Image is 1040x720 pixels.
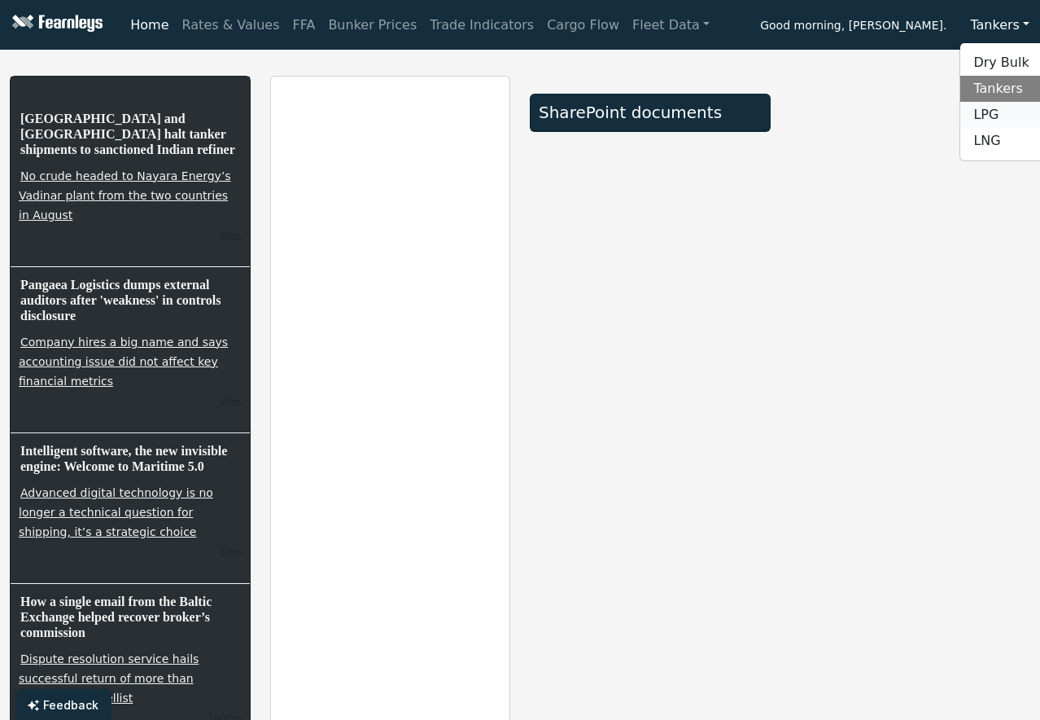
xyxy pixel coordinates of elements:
[176,9,286,42] a: Rates & Values
[760,13,946,41] span: Good morning, [PERSON_NAME].
[19,651,199,706] a: Dispute resolution service hails successful return of more than $50,000 to panellist
[8,15,103,35] img: Fearnleys Logo
[220,229,241,242] small: 03/09/2025, 14:56:38
[19,441,242,476] h6: Intelligent software, the new invisible engine: Welcome to Maritime 5.0
[124,9,175,42] a: Home
[959,10,1040,41] button: Tankers
[220,546,241,559] small: 03/09/2025, 14:54:37
[286,9,322,42] a: FFA
[423,9,540,42] a: Trade Indicators
[539,103,762,122] div: SharePoint documents
[19,275,242,326] h6: Pangaea Logistics dumps external auditors after 'weakness' in controls disclosure
[19,334,228,389] a: Company hires a big name and says accounting issue did not affect key financial metrics
[220,395,241,408] small: 03/09/2025, 14:55:43
[19,485,213,540] a: Advanced digital technology is no longer a technical question for shipping, it’s a strategic choice
[19,109,242,160] h6: [GEOGRAPHIC_DATA] and [GEOGRAPHIC_DATA] halt tanker shipments to sanctioned Indian refiner
[626,9,716,42] a: Fleet Data
[540,9,626,42] a: Cargo Flow
[321,9,423,42] a: Bunker Prices
[19,592,242,643] h6: How a single email from the Baltic Exchange helped recover broker’s commission
[19,168,231,223] a: No crude headed to Nayara Energy’s Vadinar plant from the two countries in August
